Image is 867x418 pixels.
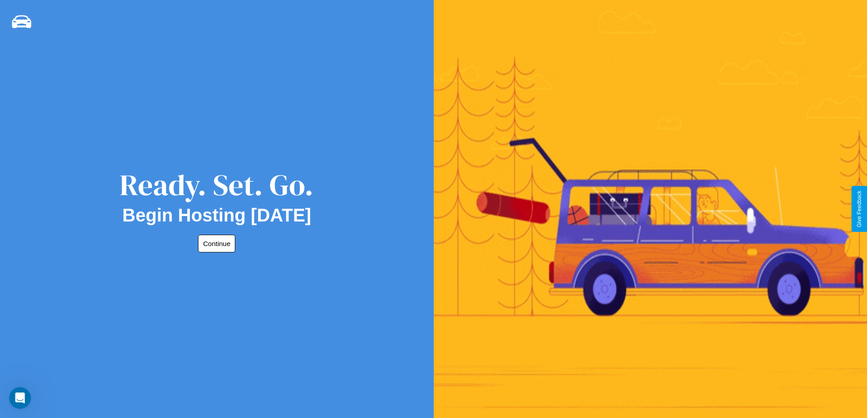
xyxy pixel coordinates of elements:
div: Give Feedback [856,191,862,227]
button: Continue [198,235,235,252]
iframe: Intercom live chat [9,387,31,409]
h2: Begin Hosting [DATE] [122,205,311,226]
div: Ready. Set. Go. [120,165,314,205]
